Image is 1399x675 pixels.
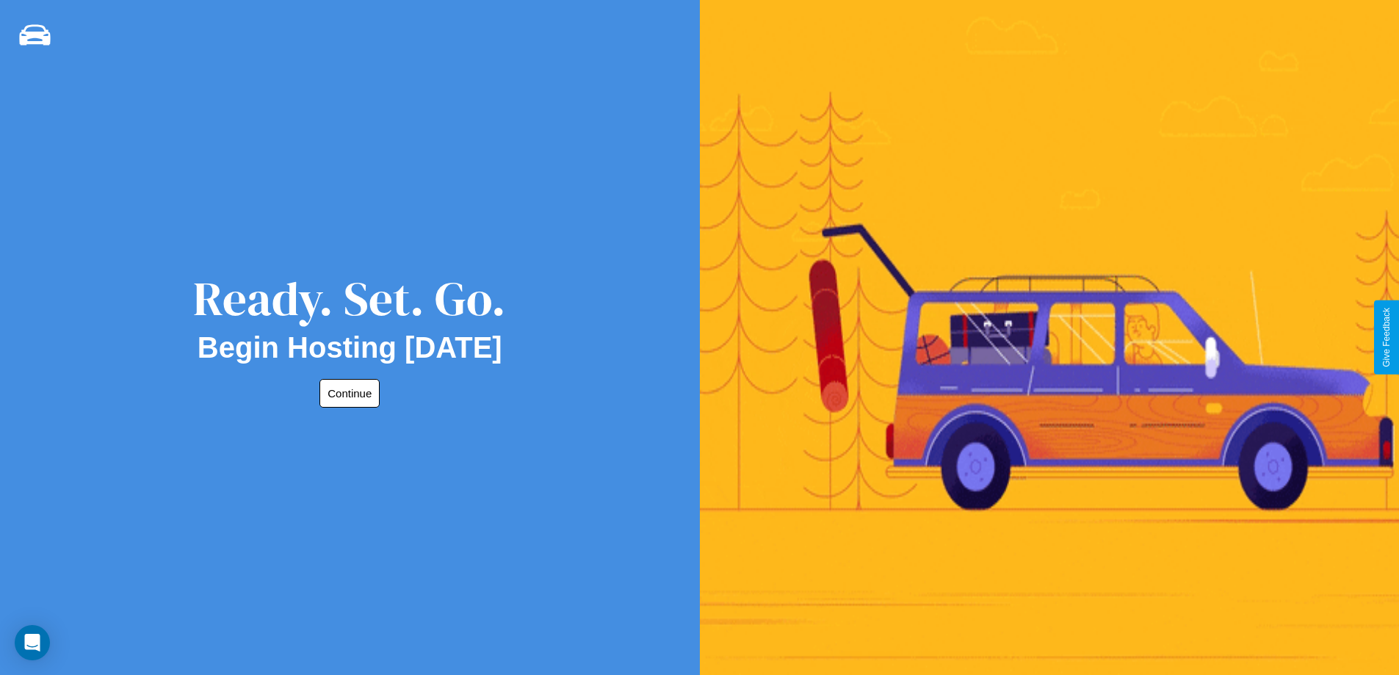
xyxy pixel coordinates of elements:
div: Ready. Set. Go. [193,266,506,331]
div: Give Feedback [1381,308,1392,367]
button: Continue [319,379,380,408]
div: Open Intercom Messenger [15,625,50,660]
h2: Begin Hosting [DATE] [198,331,502,364]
